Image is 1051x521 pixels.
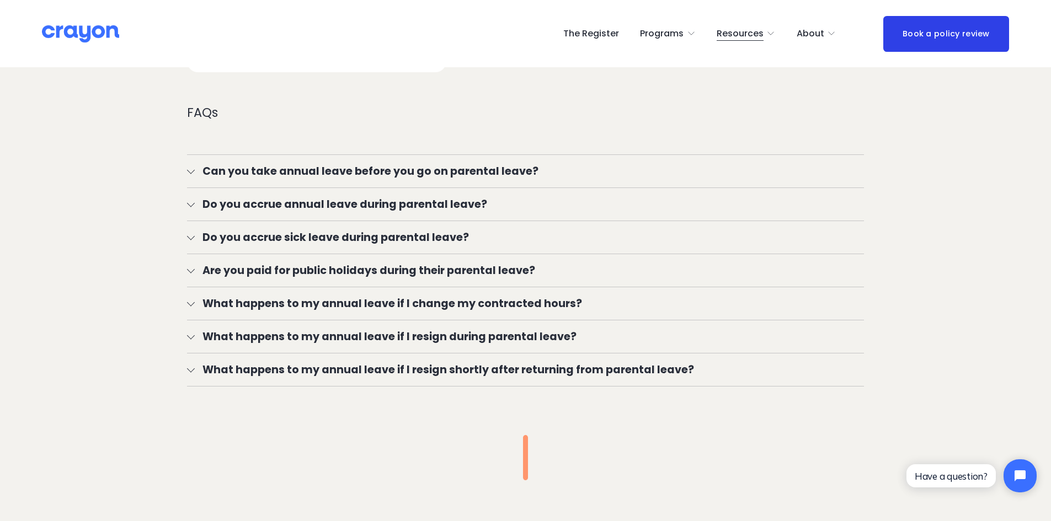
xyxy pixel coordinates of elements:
[195,362,864,378] span: What happens to my annual leave if I resign shortly after returning from parental leave?
[187,254,864,287] button: Are you paid for public holidays during their parental leave?
[717,25,776,42] a: folder dropdown
[187,320,864,353] button: What happens to my annual leave if I resign during parental leave?
[187,221,864,254] button: Do you accrue sick leave during parental leave?
[897,450,1046,502] iframe: Tidio Chat
[797,26,824,42] span: About
[187,353,864,386] button: What happens to my annual leave if I resign shortly after returning from parental leave?
[42,24,119,44] img: Crayon
[195,296,864,311] span: What happens to my annual leave if I change my contracted hours?
[883,16,1009,52] a: Book a policy review
[717,26,764,42] span: Resources
[187,155,864,187] button: Can you take annual leave before you go on parental leave?
[640,26,684,42] span: Programs
[195,163,864,179] span: Can you take annual leave before you go on parental leave?
[563,25,619,42] a: The Register
[187,287,864,320] button: What happens to my annual leave if I change my contracted hours?
[195,229,864,245] span: Do you accrue sick leave during parental leave?
[187,188,864,221] button: Do you accrue annual leave during parental leave?
[640,25,696,42] a: folder dropdown
[195,262,864,278] span: Are you paid for public holidays during their parental leave?
[187,104,864,122] p: FAQs
[195,196,864,212] span: Do you accrue annual leave during parental leave?
[195,329,864,345] span: What happens to my annual leave if I resign during parental leave?
[797,25,836,42] a: folder dropdown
